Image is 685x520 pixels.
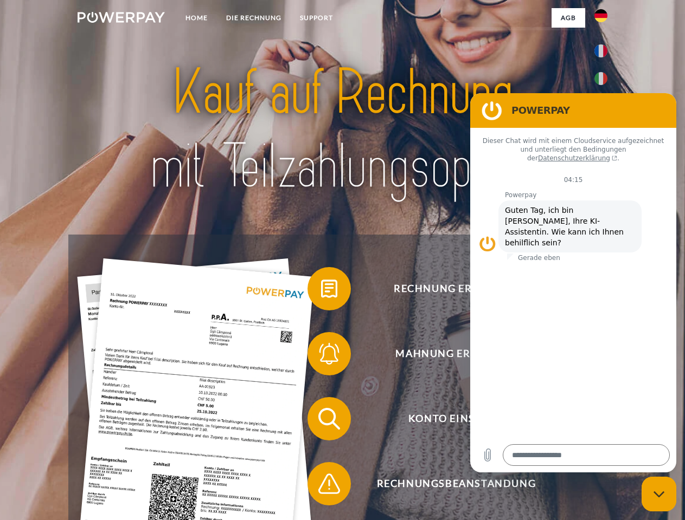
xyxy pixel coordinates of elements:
[104,52,581,207] img: title-powerpay_de.svg
[176,8,217,28] a: Home
[308,397,590,440] button: Konto einsehen
[594,9,607,22] img: de
[642,477,676,511] iframe: Schaltfläche zum Öffnen des Messaging-Fensters; Konversation läuft
[439,27,585,47] a: AGB (Kauf auf Rechnung)
[323,462,589,505] span: Rechnungsbeanstandung
[316,275,343,302] img: qb_bill.svg
[316,340,343,367] img: qb_bell.svg
[217,8,291,28] a: DIE RECHNUNG
[323,397,589,440] span: Konto einsehen
[308,462,590,505] button: Rechnungsbeanstandung
[470,93,676,472] iframe: Messaging-Fenster
[291,8,342,28] a: SUPPORT
[78,12,165,23] img: logo-powerpay-white.svg
[316,405,343,432] img: qb_search.svg
[308,332,590,375] button: Mahnung erhalten?
[594,72,607,85] img: it
[552,8,585,28] a: agb
[308,267,590,310] button: Rechnung erhalten?
[323,332,589,375] span: Mahnung erhalten?
[594,44,607,57] img: fr
[323,267,589,310] span: Rechnung erhalten?
[316,470,343,497] img: qb_warning.svg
